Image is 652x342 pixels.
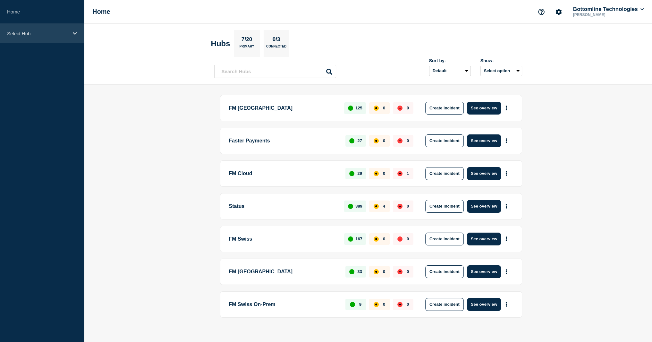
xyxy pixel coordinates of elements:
p: 0 [407,236,409,241]
p: Select Hub [7,31,69,36]
div: up [349,269,354,274]
div: affected [374,236,379,242]
button: Create incident [425,298,464,311]
button: Bottomline Technologies [572,6,645,13]
p: FM Swiss [229,233,337,245]
p: [PERSON_NAME] [572,13,639,17]
h2: Hubs [211,39,230,48]
button: More actions [502,233,511,245]
div: affected [374,138,379,143]
div: up [348,236,353,242]
p: Status [229,200,337,213]
select: Sort by [429,66,471,76]
div: down [397,171,402,176]
button: Create incident [425,233,464,245]
div: down [397,302,402,307]
p: FM [GEOGRAPHIC_DATA] [229,102,337,115]
button: More actions [502,298,511,310]
div: up [350,302,355,307]
button: Select option [480,66,522,76]
p: 125 [355,106,362,110]
p: FM Swiss On-Prem [229,298,338,311]
button: See overview [467,200,501,213]
p: 0 [383,302,385,307]
p: 0 [407,269,409,274]
div: down [397,138,402,143]
h1: Home [92,8,110,15]
p: 29 [357,171,362,176]
p: 0 [383,106,385,110]
p: 9 [359,302,361,307]
p: 1 [407,171,409,176]
input: Search Hubs [214,65,336,78]
button: See overview [467,233,501,245]
p: Connected [266,45,286,51]
div: affected [374,106,379,111]
button: More actions [502,167,511,179]
p: Primary [240,45,254,51]
p: 0 [383,138,385,143]
p: 0 [407,204,409,209]
div: up [349,138,354,143]
p: 4 [383,204,385,209]
p: 0/3 [270,36,283,45]
button: Create incident [425,134,464,147]
button: Create incident [425,200,464,213]
button: See overview [467,102,501,115]
div: down [397,269,402,274]
button: See overview [467,167,501,180]
button: See overview [467,298,501,311]
div: affected [374,269,379,274]
p: 7/20 [239,36,254,45]
div: up [348,106,353,111]
button: More actions [502,102,511,114]
div: affected [374,302,379,307]
p: 0 [383,171,385,176]
p: 389 [355,204,362,209]
button: See overview [467,134,501,147]
button: Create incident [425,265,464,278]
p: 0 [407,106,409,110]
p: 0 [407,302,409,307]
p: Faster Payments [229,134,338,147]
div: up [349,171,354,176]
button: Create incident [425,167,464,180]
div: Show: [480,58,522,63]
button: Create incident [425,102,464,115]
button: More actions [502,200,511,212]
div: Sort by: [429,58,471,63]
button: Support [535,5,548,19]
div: up [348,204,353,209]
p: 0 [407,138,409,143]
p: 167 [355,236,362,241]
p: FM Cloud [229,167,338,180]
div: down [397,204,402,209]
div: affected [374,171,379,176]
p: FM [GEOGRAPHIC_DATA] [229,265,338,278]
div: affected [374,204,379,209]
button: See overview [467,265,501,278]
p: 27 [357,138,362,143]
p: 0 [383,269,385,274]
p: 33 [357,269,362,274]
button: More actions [502,266,511,278]
button: Account settings [552,5,565,19]
button: More actions [502,135,511,147]
div: down [397,236,402,242]
div: down [397,106,402,111]
p: 0 [383,236,385,241]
